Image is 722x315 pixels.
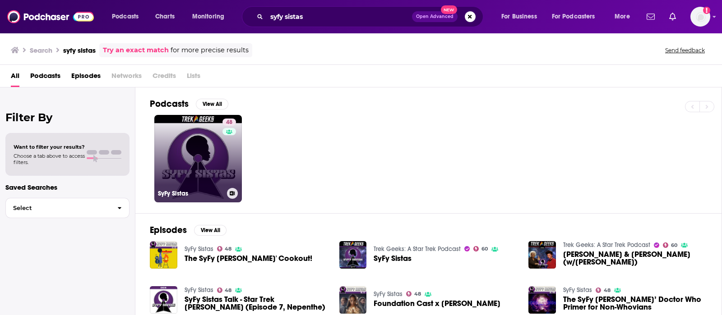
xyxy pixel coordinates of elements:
a: Podcasts [30,68,60,87]
a: Nichelle & Uhura (w/SyFy Sistas) [563,251,707,266]
a: Episodes [71,68,101,87]
span: The SyFy [PERSON_NAME]’ Doctor Who Primer for Non-Whovians [563,296,707,311]
button: View All [196,99,228,110]
h2: Episodes [150,224,187,236]
a: All [11,68,19,87]
img: Nichelle & Uhura (w/SyFy Sistas) [528,241,556,269]
p: Saved Searches [5,183,130,192]
span: 48 [225,247,231,251]
a: Foundation Cast x SyFy Sistas [374,300,500,307]
span: Foundation Cast x [PERSON_NAME] [374,300,500,307]
img: Foundation Cast x SyFy Sistas [339,286,367,314]
span: Select [6,205,110,211]
span: for more precise results [171,45,249,55]
a: Show notifications dropdown [666,9,680,24]
button: open menu [608,9,641,24]
span: Want to filter your results? [14,144,85,150]
a: SyFy Sistas [374,290,403,298]
span: 48 [604,288,611,292]
a: EpisodesView All [150,224,227,236]
span: New [441,5,457,14]
h3: Search [30,46,52,55]
h2: Filter By [5,111,130,124]
a: Charts [149,9,180,24]
img: The SyFy Sistas' Cookout! [150,241,177,269]
a: SyFy Sistas [185,245,213,253]
button: open menu [495,9,548,24]
img: SyFy Sistas Talk - Star Trek Picard (Episode 7, Nepenthe) [150,286,177,314]
span: 60 [671,243,677,247]
span: SyFy Sistas Talk - Star Trek [PERSON_NAME] (Episode 7, Nepenthe) [185,296,329,311]
span: 48 [225,288,231,292]
a: 60 [473,246,488,251]
span: Choose a tab above to access filters. [14,153,85,165]
a: SyFy Sistas [563,286,592,294]
span: Networks [111,68,142,87]
h3: syfy sistas [63,46,96,55]
img: The SyFy Sistas’ Doctor Who Primer for Non-Whovians [528,286,556,314]
span: Open Advanced [416,14,454,19]
a: SyFy Sistas [185,286,213,294]
span: More [615,10,630,23]
span: 48 [414,292,421,296]
a: Trek Geeks: A Star Trek Podcast [563,241,650,249]
a: Show notifications dropdown [643,9,658,24]
img: User Profile [690,7,710,27]
a: 48 [217,246,232,251]
svg: Add a profile image [703,7,710,14]
a: 48 [222,119,236,126]
span: Monitoring [192,10,224,23]
h2: Podcasts [150,98,189,110]
a: SyFy Sistas [374,255,412,262]
a: 48 [596,288,611,293]
span: [PERSON_NAME] & [PERSON_NAME] (w/[PERSON_NAME]) [563,251,707,266]
a: 48 [217,288,232,293]
button: Open AdvancedNew [412,11,458,22]
span: Lists [187,68,200,87]
img: SyFy Sistas [339,241,367,269]
button: open menu [186,9,236,24]
button: Send feedback [662,46,708,54]
span: 60 [481,247,488,251]
a: Try an exact match [103,45,169,55]
span: Podcasts [112,10,139,23]
input: Search podcasts, credits, & more... [267,9,412,24]
div: Search podcasts, credits, & more... [250,6,492,27]
img: Podchaser - Follow, Share and Rate Podcasts [7,8,94,25]
button: View All [194,225,227,236]
a: Trek Geeks: A Star Trek Podcast [374,245,461,253]
span: For Business [501,10,537,23]
h3: SyFy Sistas [158,190,223,197]
a: The SyFy Sistas’ Doctor Who Primer for Non-Whovians [563,296,707,311]
span: Logged in as idcontent [690,7,710,27]
a: 48 [406,291,421,297]
span: Charts [155,10,175,23]
button: open menu [546,9,608,24]
a: 48SyFy Sistas [154,115,242,202]
span: For Podcasters [552,10,595,23]
span: 48 [226,118,232,127]
button: Show profile menu [690,7,710,27]
a: SyFy Sistas Talk - Star Trek Picard (Episode 7, Nepenthe) [185,296,329,311]
a: The SyFy Sistas' Cookout! [185,255,312,262]
button: Select [5,198,130,218]
a: PodcastsView All [150,98,228,110]
span: Credits [153,68,176,87]
span: The SyFy [PERSON_NAME]' Cookout! [185,255,312,262]
button: open menu [106,9,150,24]
a: 60 [663,242,677,248]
